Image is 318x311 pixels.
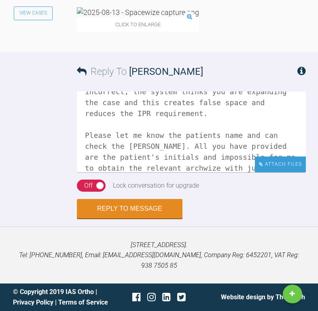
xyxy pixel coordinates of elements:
div: Off [84,180,93,191]
img: 2025-08-13 - Spacewize capture.png [77,7,199,17]
span: [PERSON_NAME] [129,66,203,77]
a: View Cases [14,6,53,20]
a: Terms of Service [58,298,108,306]
textarea: Hi [PERSON_NAME] Many thanks. Spacewize is close. Incisal archform is correct. Please note from t... [77,91,306,172]
h3: Reply To [77,64,203,79]
span: Click to enlarge [77,17,199,32]
a: Privacy Policy [13,298,53,306]
div: © Copyright 2019 IAS Ortho | | [13,287,110,307]
p: [STREET_ADDRESS]. Tel: [PHONE_NUMBER], Email: [EMAIL_ADDRESS][DOMAIN_NAME], Company Reg: 6452201,... [13,240,305,271]
button: Reply to Message [77,199,182,218]
div: Attach Files [255,157,306,172]
div: Lock conversation for upgrade [113,180,199,191]
a: New Case [283,285,302,303]
a: Website design by The Fresh [221,293,305,301]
